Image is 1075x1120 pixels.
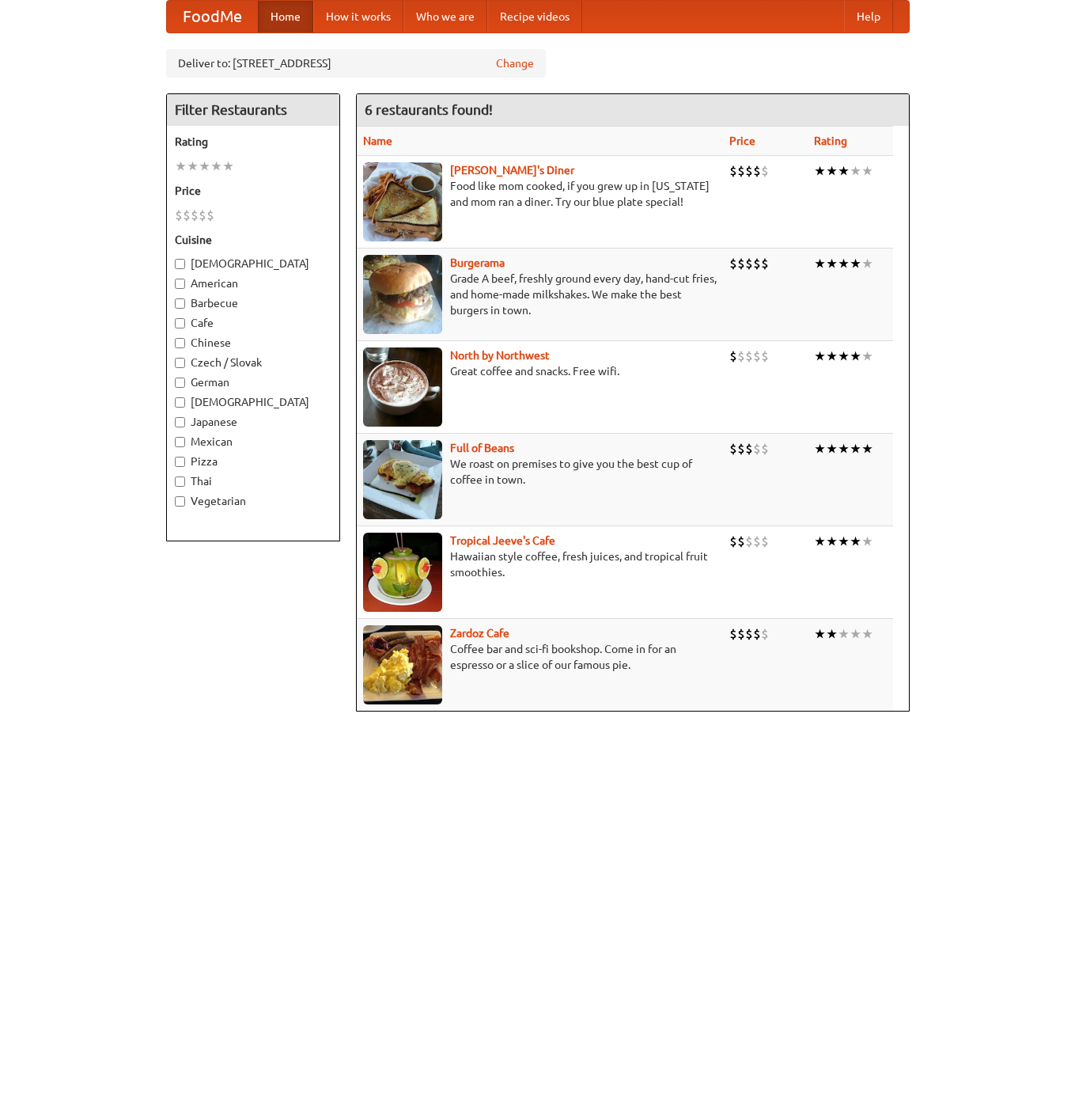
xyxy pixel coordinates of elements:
[850,162,861,180] li: ★
[844,1,893,32] a: Help
[745,255,753,272] li: $
[167,94,339,126] h4: Filter Restaurants
[761,162,769,180] li: $
[761,625,769,643] li: $
[838,440,850,457] li: ★
[175,457,185,467] input: Pizza
[191,207,199,224] li: $
[258,1,313,32] a: Home
[761,440,769,457] li: $
[753,625,761,643] li: $
[313,1,403,32] a: How it works
[175,279,185,289] input: American
[175,183,331,199] h5: Price
[175,374,331,390] label: German
[826,162,838,180] li: ★
[199,207,206,224] li: $
[175,355,331,370] label: Czech / Slovak
[826,533,838,550] li: ★
[206,207,214,224] li: $
[729,440,737,457] li: $
[175,493,331,509] label: Vegetarian
[363,178,717,210] p: Food like mom cooked, if you grew up in [US_STATE] and mom ran a diner. Try our blue plate special!
[737,255,745,272] li: $
[826,625,838,643] li: ★
[175,397,185,408] input: [DEMOGRAPHIC_DATA]
[814,135,847,147] a: Rating
[166,49,546,78] div: Deliver to: [STREET_ADDRESS]
[850,533,861,550] li: ★
[850,625,861,643] li: ★
[363,625,442,704] img: zardoz.jpg
[363,271,717,318] p: Grade A beef, freshly ground every day, hand-cut fries, and home-made milkshakes. We make the bes...
[737,347,745,365] li: $
[861,440,873,457] li: ★
[761,533,769,550] li: $
[814,347,826,365] li: ★
[850,440,861,457] li: ★
[363,347,442,427] img: north.jpg
[745,162,753,180] li: $
[175,318,185,328] input: Cafe
[861,625,873,643] li: ★
[363,641,717,673] p: Coffee bar and sci-fi bookshop. Come in for an espresso or a slice of our famous pie.
[175,315,331,331] label: Cafe
[175,378,185,388] input: German
[450,256,505,269] b: Burgerama
[167,1,258,32] a: FoodMe
[363,363,717,379] p: Great coffee and snacks. Free wifi.
[826,255,838,272] li: ★
[175,473,331,489] label: Thai
[363,549,717,580] p: Hawaiian style coffee, fresh juices, and tropical fruit smoothies.
[363,162,442,241] img: sallys.jpg
[175,256,331,271] label: [DEMOGRAPHIC_DATA]
[450,534,555,547] a: Tropical Jeeve's Cafe
[365,102,493,117] ng-pluralize: 6 restaurants found!
[175,134,331,150] h5: Rating
[826,440,838,457] li: ★
[450,627,509,640] a: Zardoz Cafe
[745,533,753,550] li: $
[850,255,861,272] li: ★
[737,625,745,643] li: $
[175,232,331,248] h5: Cuisine
[745,440,753,457] li: $
[487,1,582,32] a: Recipe videos
[175,394,331,410] label: [DEMOGRAPHIC_DATA]
[450,442,514,454] a: Full of Beans
[729,347,737,365] li: $
[175,295,331,311] label: Barbecue
[199,158,210,175] li: ★
[450,164,574,177] a: [PERSON_NAME]'s Diner
[761,347,769,365] li: $
[183,207,191,224] li: $
[753,347,761,365] li: $
[222,158,234,175] li: ★
[838,347,850,365] li: ★
[403,1,487,32] a: Who we are
[175,207,183,224] li: $
[363,456,717,488] p: We roast on premises to give you the best cup of coffee in town.
[175,434,331,450] label: Mexican
[838,533,850,550] li: ★
[753,533,761,550] li: $
[450,349,550,362] b: North by Northwest
[745,625,753,643] li: $
[175,496,185,507] input: Vegetarian
[729,162,737,180] li: $
[363,255,442,334] img: burgerama.jpg
[737,533,745,550] li: $
[861,255,873,272] li: ★
[745,347,753,365] li: $
[861,533,873,550] li: ★
[838,255,850,272] li: ★
[838,162,850,180] li: ★
[737,162,745,180] li: $
[363,440,442,519] img: beans.jpg
[175,417,185,427] input: Japanese
[363,135,392,147] a: Name
[175,338,185,348] input: Chinese
[496,55,534,71] a: Change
